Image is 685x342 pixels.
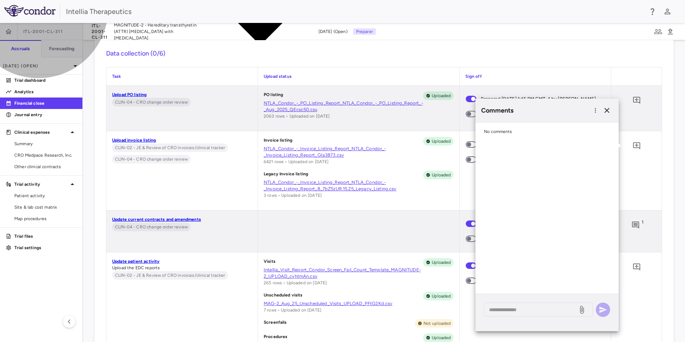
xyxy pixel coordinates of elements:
p: Visits [264,258,276,267]
p: Clinical expenses [14,129,68,136]
svg: Add comment [632,142,641,150]
span: Site & lab cost matrix [14,204,77,210]
svg: Add comment [631,221,640,229]
span: Summary [14,141,77,147]
a: NTLA_Condor_-_Invoice_Listing_Report_NTLA_Condor_-_Invoice_Listing_Report_8_7bZ5zUR.15.25_Legacy_... [264,179,454,192]
h6: Data collection (0/6) [106,49,662,58]
span: Each month, the Company receives a change order tracker from Medpace, detailing all currently exe... [112,98,191,106]
span: CLIN-02 - JE & Review of CRO invoices/clinical tracker [112,272,228,279]
p: Preparer [353,28,376,35]
button: Add comment [629,219,642,231]
span: 6421 rows • Uploaded on [DATE] [264,159,329,164]
span: Map procedures [14,215,77,222]
a: Update current contracts and amendments [112,217,201,222]
h6: Accruals [11,46,30,52]
a: Upload PO listing [112,92,147,97]
a: Intellia_Visit_Report_Condor_Screen_Fail_Count_Template_MAGNITUDE-2_UPLOAD_cyhtmAn.csv [264,267,454,280]
h6: Forecasting [49,46,75,52]
a: Update patient activity [112,259,159,264]
span: CLIN-04 - CRO change order review [112,224,191,230]
p: Legacy Invoice listing [264,171,308,179]
a: Upload invoice listing [112,138,156,143]
span: Each month, the Company receives a change order tracker from Medpace, detailing all currently exe... [112,223,191,231]
a: NTLA_Condor_-_Invoice_Listing_Report_NTLA_Condor_-_Invoice_Listing_Report_GIa3873.csv [264,146,454,158]
span: Uploaded [429,138,454,144]
h6: Comments [481,106,590,115]
span: On a monthly basis, the Senior Manager of Accounting prepares, and the Director of Accounting rev... [112,143,228,152]
span: Uploaded [429,293,454,299]
p: Sign off [465,73,605,80]
span: ITL-2001-CL-311 [23,29,63,34]
span: ITL-2001-CL-311 [92,23,111,40]
p: Journal entry [14,111,77,118]
p: Financial close [14,100,77,106]
span: Not uploaded [421,320,454,327]
p: Analytics [14,89,77,95]
span: Other clinical contracts [14,163,77,170]
span: Prepared [DATE] 1:45 PM GMT-4 by [PERSON_NAME] [481,95,596,103]
span: CRO Medpace Research, Inc. [14,152,77,158]
p: Upload status [264,73,454,80]
span: Each month, the Company receives a change order tracker from Medpace, detailing all currently exe... [112,155,191,163]
span: CLIN-02 - JE & Review of CRO invoices/clinical tracker [112,144,228,151]
span: Uploaded [429,92,454,99]
span: Uploaded [429,259,454,266]
p: Screenfails [264,319,287,328]
a: MAG-2_Aug_25_Unscheduled_Visits_UPLOAD_PFtG2Kd.csv [264,300,454,307]
p: Trial files [14,233,77,239]
svg: Add comment [632,96,641,105]
a: NTLA_Condor_-_PO_Listing_Report_NTLA_Condor_-_PO_Listing_Report_-_Aug_2025_QEcsc50.csv [264,100,454,113]
p: Trial dashboard [14,77,77,84]
span: Patient activity [14,193,77,199]
p: [DATE] (Open) [3,63,71,69]
p: Invoice listing [264,137,292,146]
span: CLIN-04 - CRO change order review [112,156,191,162]
span: On a monthly basis, the Senior Manager of Accounting prepares, and the Director of Accounting rev... [112,271,228,280]
span: 2063 rows • Uploaded on [DATE] [264,114,330,119]
span: 3 rows • Uploaded on [DATE] [264,193,322,198]
span: Uploaded [429,172,454,178]
div: Intellia Therapeutics [66,6,643,17]
p: Trial activity [14,181,68,187]
span: MAGNITUDE-2 - Hereditary transthyretin (ATTR) [MEDICAL_DATA] with [MEDICAL_DATA] [114,22,202,41]
p: Unscheduled visits [264,292,303,300]
span: Upload the EDC reports [112,265,160,270]
span: 265 rows • Uploaded on [DATE] [264,280,327,285]
button: Add comment [631,94,643,106]
span: 7 rows • Uploaded on [DATE] [264,308,321,313]
p: PO listing [264,91,283,100]
span: CLIN-04 - CRO change order review [112,99,191,105]
svg: Add comment [632,263,641,271]
button: Add comment [631,140,643,152]
p: Trial settings [14,244,77,251]
img: logo-full-SnFGN8VE.png [4,5,56,16]
span: Uploaded [429,334,454,341]
span: 1 [642,219,643,231]
span: [DATE] (Open) [318,28,348,35]
button: Add comment [631,261,643,273]
p: Procedures [264,333,288,342]
p: Task [112,73,252,80]
span: No comments [484,129,512,134]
